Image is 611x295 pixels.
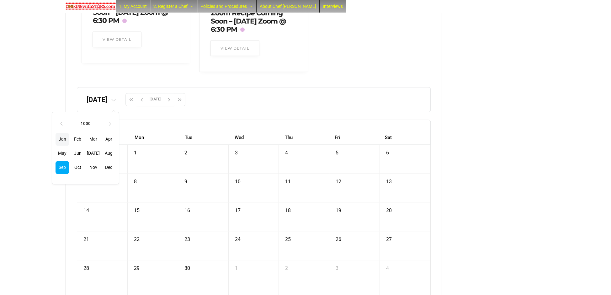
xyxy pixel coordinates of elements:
a: September 15, 1000 [131,202,143,216]
td: September 12, 1000 [329,174,380,202]
a: September 2, 1000 [181,145,190,158]
button: [DATE] [147,93,164,106]
span: Oct [71,161,84,174]
a: September 21, 1000 [80,231,92,244]
a: October 3, 1000 [332,260,342,273]
h2: [DATE] [87,96,119,104]
span: Sep [56,161,69,174]
td: September 1, 1000 [128,145,178,174]
a: September 23, 1000 [181,231,193,244]
a: Tuesday [183,132,194,142]
td: September 26, 1000 [329,231,380,260]
a: September 30, 1000 [181,260,193,273]
th: › [104,118,115,129]
td: September 23, 1000 [178,231,229,260]
td: September 27, 1000 [380,231,430,260]
td: September 6, 1000 [380,145,430,174]
td: September 30, 1000 [178,260,229,289]
a: September 25, 1000 [282,231,294,244]
td: September 8, 1000 [128,174,178,202]
td: September 20, 1000 [380,202,430,231]
a: October 4, 1000 [383,260,392,273]
a: Saturday [384,132,393,142]
td: September 19, 1000 [329,202,380,231]
span: Jan [56,133,69,146]
a: Zoom Recipe Coming Soon – [DATE] Zoom @ 6:30 PM [211,9,286,34]
a: September 24, 1000 [232,231,244,244]
td: September 25, 1000 [279,231,329,260]
th: 1000 [75,120,96,127]
span: Dec [102,161,115,174]
a: September 4, 1000 [282,145,291,158]
a: Monday [133,132,145,142]
button: Previous year [125,93,136,106]
a: September 14, 1000 [80,202,92,216]
td: September 29, 1000 [128,260,178,289]
a: View Detail [93,31,141,47]
button: Next year [174,93,185,106]
a: September 19, 1000 [332,202,344,216]
td: September 17, 1000 [229,202,279,231]
td: September 4, 1000 [279,145,329,174]
a: View Detail [210,40,259,56]
span: Feb [71,133,84,146]
td: September 11, 1000 [279,174,329,202]
a: September 16, 1000 [181,202,193,216]
a: Friday [333,132,341,142]
a: September 11, 1000 [282,174,294,187]
a: September 5, 1000 [332,145,342,158]
a: October 2, 1000 [282,260,291,273]
td: September 28, 1000 [77,260,128,289]
a: September 9, 1000 [181,174,190,187]
th: ‹ [56,118,66,129]
a: Thursday [284,132,294,142]
td: September 3, 1000 [229,145,279,174]
span: Mar [87,133,100,146]
td: October 2, 1000 [279,260,329,289]
span: Aug [102,147,115,160]
img: Chef Paula's Cooking With Stars [66,3,116,10]
button: Previous month [136,93,147,106]
a: September 18, 1000 [282,202,294,216]
a: September 6, 1000 [383,145,392,158]
td: September 10, 1000 [229,174,279,202]
span: Apr [102,133,115,146]
a: September 12, 1000 [332,174,344,187]
a: October 1, 1000 [232,260,241,273]
td: September 13, 1000 [380,174,430,202]
a: Wednesday [233,132,245,142]
td: September 22, 1000 [128,231,178,260]
a: September 17, 1000 [232,202,244,216]
a: September 8, 1000 [131,174,140,187]
td: September 24, 1000 [229,231,279,260]
a: September 29, 1000 [131,260,143,273]
a: September 22, 1000 [131,231,143,244]
a: September 13, 1000 [383,174,395,187]
td: September 21, 1000 [77,231,128,260]
a: September 28, 1000 [80,260,92,273]
td: October 1, 1000 [229,260,279,289]
a: September 20, 1000 [383,202,395,216]
span: Nov [87,161,100,174]
td: September 18, 1000 [279,202,329,231]
span: May [56,147,69,160]
td: September 14, 1000 [77,202,128,231]
a: September 27, 1000 [383,231,395,244]
span: Jun [71,147,84,160]
a: September 10, 1000 [232,174,244,187]
td: September 7, 1000 [77,174,128,202]
span: [DATE] [87,147,100,160]
a: September 26, 1000 [332,231,344,244]
td: October 4, 1000 [380,260,430,289]
a: September 1, 1000 [131,145,140,158]
td: September 15, 1000 [128,202,178,231]
td: September 9, 1000 [178,174,229,202]
button: ‹1000›JanFebMarAprMayJun[DATE]AugSepOctNovDec [107,96,119,104]
td: October 3, 1000 [329,260,380,289]
td: September 5, 1000 [329,145,380,174]
td: September 16, 1000 [178,202,229,231]
td: September 2, 1000 [178,145,229,174]
button: Next month [164,93,174,106]
a: September 3, 1000 [232,145,241,158]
